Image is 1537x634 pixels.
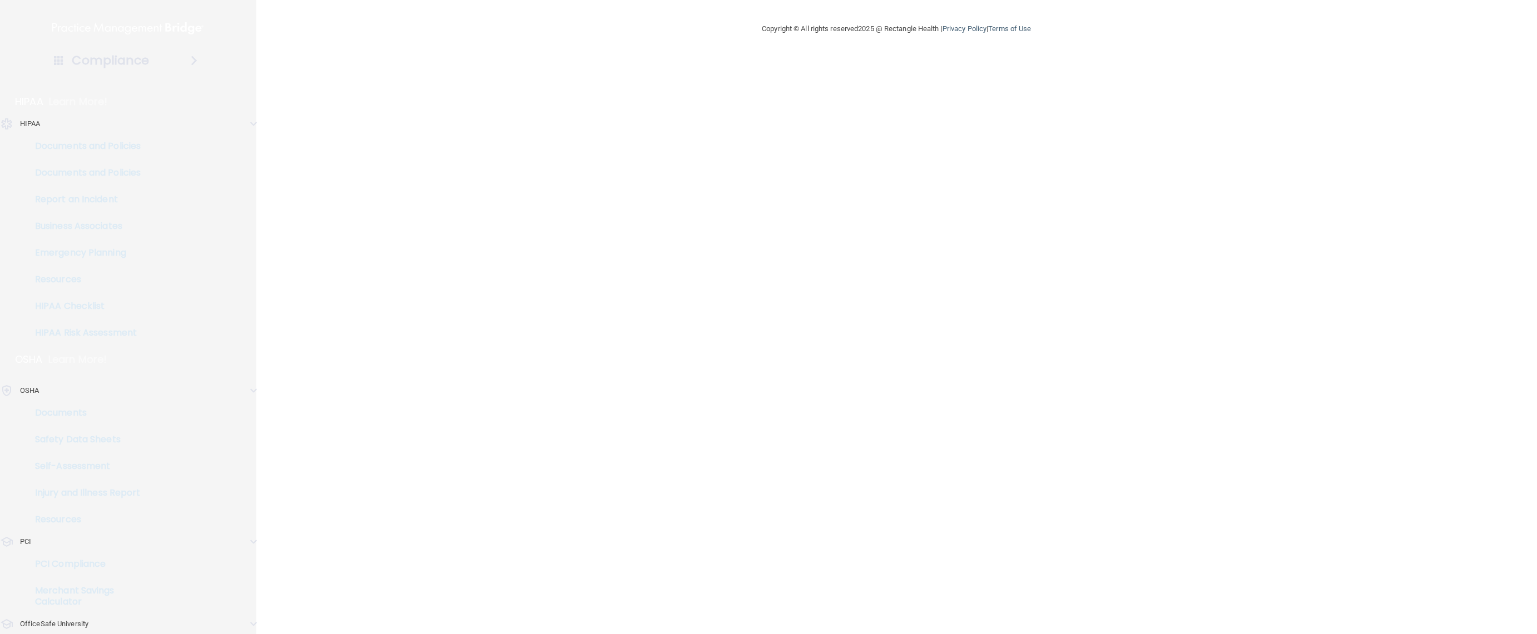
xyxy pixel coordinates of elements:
[7,167,159,178] p: Documents and Policies
[48,353,107,366] p: Learn More!
[7,327,159,338] p: HIPAA Risk Assessment
[7,585,159,607] p: Merchant Savings Calculator
[7,434,159,445] p: Safety Data Sheets
[20,617,88,631] p: OfficeSafe University
[72,53,149,68] h4: Compliance
[7,487,159,498] p: Injury and Illness Report
[7,407,159,418] p: Documents
[7,274,159,285] p: Resources
[15,353,43,366] p: OSHA
[7,461,159,472] p: Self-Assessment
[693,11,1099,47] div: Copyright © All rights reserved 2025 @ Rectangle Health | |
[7,141,159,152] p: Documents and Policies
[7,514,159,525] p: Resources
[49,95,108,108] p: Learn More!
[7,247,159,258] p: Emergency Planning
[15,95,43,108] p: HIPAA
[52,17,204,39] img: PMB logo
[7,194,159,205] p: Report an Incident
[20,117,41,131] p: HIPAA
[943,24,986,33] a: Privacy Policy
[988,24,1031,33] a: Terms of Use
[7,301,159,312] p: HIPAA Checklist
[20,384,39,397] p: OSHA
[20,535,31,548] p: PCI
[7,221,159,232] p: Business Associates
[7,558,159,570] p: PCI Compliance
